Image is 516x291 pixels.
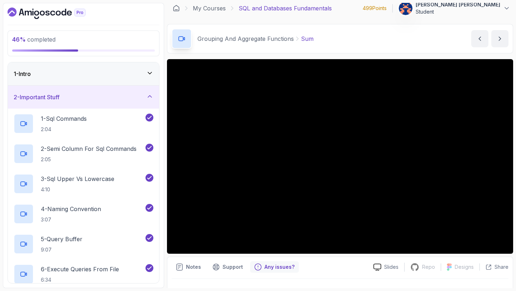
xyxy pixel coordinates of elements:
[223,263,243,271] p: Support
[14,234,153,254] button: 5-Query Buffer9:07
[491,30,508,47] button: next content
[264,263,295,271] p: Any issues?
[416,8,500,15] p: Student
[12,36,56,43] span: completed
[14,264,153,284] button: 6-Execute Queries From File6:34
[14,204,153,224] button: 4-Naming Convention3:07
[172,261,205,273] button: notes button
[368,263,404,271] a: Slides
[186,263,201,271] p: Notes
[14,144,153,164] button: 2-Semi Column For Sql Commands2:05
[41,216,101,223] p: 3:07
[250,261,299,273] button: Feedback button
[41,235,82,243] p: 5 - Query Buffer
[239,4,332,13] p: SQL and Databases Fundamentals
[455,263,474,271] p: Designs
[399,1,412,15] img: user profile image
[479,263,508,271] button: Share
[12,36,26,43] span: 46 %
[193,4,226,13] a: My Courses
[41,265,119,273] p: 6 - Execute Queries From File
[14,70,31,78] h3: 1 - Intro
[173,5,180,12] a: Dashboard
[471,30,488,47] button: previous content
[41,126,87,133] p: 2:04
[41,205,101,213] p: 4 - Naming Convention
[41,246,82,253] p: 9:07
[422,263,435,271] p: Repo
[41,156,137,163] p: 2:05
[301,34,314,43] p: Sum
[384,263,398,271] p: Slides
[416,1,500,8] p: [PERSON_NAME] [PERSON_NAME]
[167,59,513,254] iframe: 4 - SUM
[41,114,87,123] p: 1 - Sql Commands
[14,114,153,134] button: 1-Sql Commands2:04
[494,263,508,271] p: Share
[41,175,114,183] p: 3 - Sql Upper Vs Lowercase
[14,174,153,194] button: 3-Sql Upper Vs Lowercase4:10
[41,276,119,283] p: 6:34
[8,8,102,19] a: Dashboard
[14,93,59,101] h3: 2 - Important Stuff
[197,34,294,43] p: Grouping And Aggregate Functions
[208,261,247,273] button: Support button
[41,186,114,193] p: 4:10
[8,86,159,109] button: 2-Important Stuff
[8,62,159,85] button: 1-Intro
[398,1,510,15] button: user profile image[PERSON_NAME] [PERSON_NAME]Student
[363,5,387,12] p: 499 Points
[41,144,137,153] p: 2 - Semi Column For Sql Commands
